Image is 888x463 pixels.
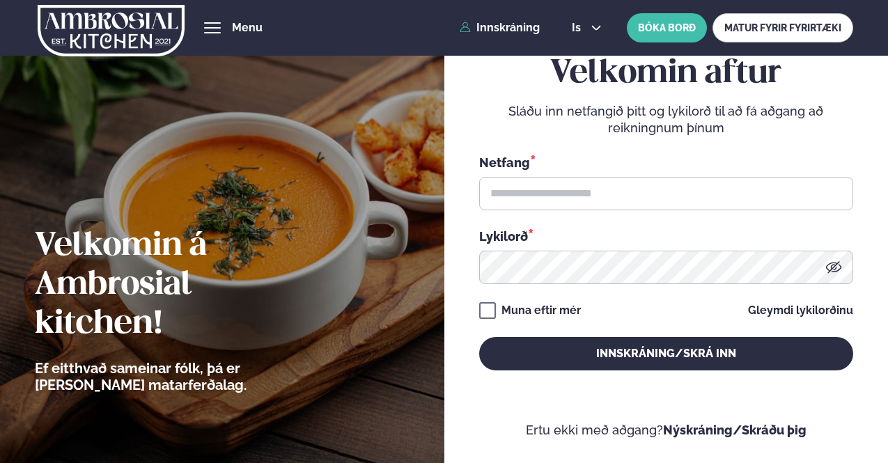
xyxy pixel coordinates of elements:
[35,227,324,344] h2: Velkomin á Ambrosial kitchen!
[35,360,324,393] p: Ef eitthvað sameinar fólk, þá er [PERSON_NAME] matarferðalag.
[479,227,853,245] div: Lykilorð
[204,19,221,36] button: hamburger
[572,22,585,33] span: is
[712,13,853,42] a: MATUR FYRIR FYRIRTÆKI
[627,13,707,42] button: BÓKA BORÐ
[479,422,853,439] p: Ertu ekki með aðgang?
[561,22,613,33] button: is
[460,22,540,34] a: Innskráning
[479,54,853,93] h2: Velkomin aftur
[748,305,853,316] a: Gleymdi lykilorðinu
[479,337,853,370] button: Innskráning/Skrá inn
[38,2,185,59] img: logo
[479,153,853,171] div: Netfang
[663,423,807,437] a: Nýskráning/Skráðu þig
[479,103,853,136] p: Sláðu inn netfangið þitt og lykilorð til að fá aðgang að reikningnum þínum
